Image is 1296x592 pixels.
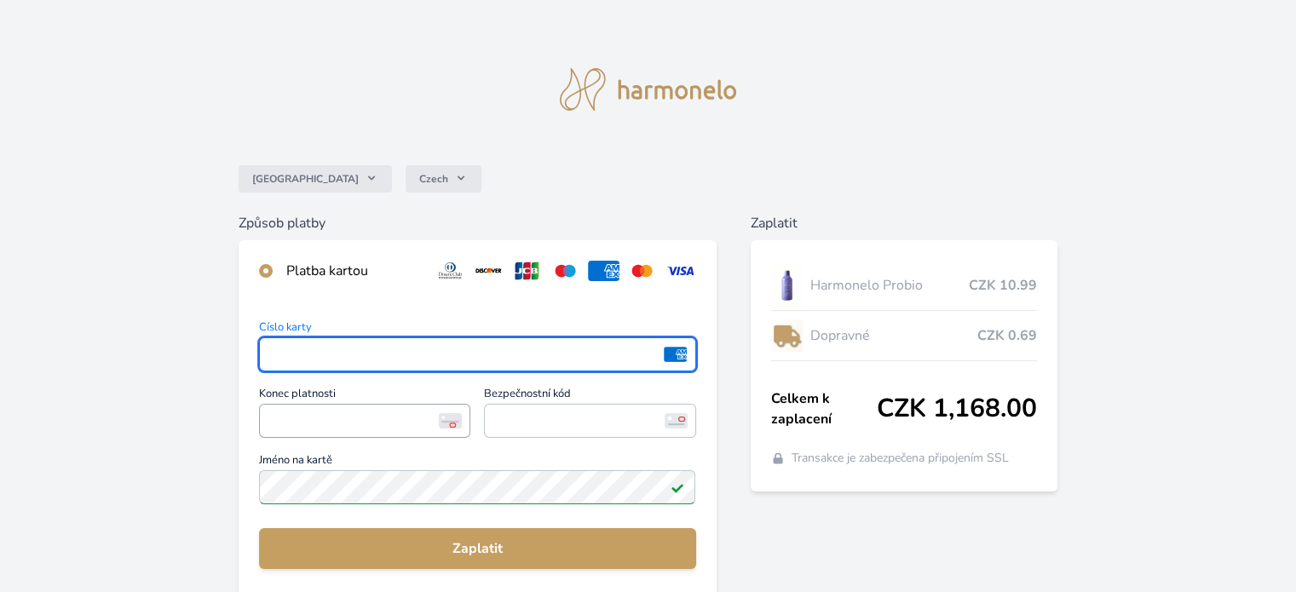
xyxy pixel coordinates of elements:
[273,538,682,559] span: Zaplatit
[259,388,470,404] span: Konec platnosti
[259,322,695,337] span: Číslo karty
[550,261,581,281] img: maestro.svg
[473,261,504,281] img: discover.svg
[259,528,695,569] button: Zaplatit
[511,261,543,281] img: jcb.svg
[588,261,619,281] img: amex.svg
[439,413,462,428] img: Konec platnosti
[239,213,716,233] h6: Způsob platby
[809,325,976,346] span: Dopravné
[239,165,392,193] button: [GEOGRAPHIC_DATA]
[771,388,877,429] span: Celkem k zaplacení
[259,455,695,470] span: Jméno na kartě
[792,450,1009,467] span: Transakce je zabezpečena připojením SSL
[406,165,481,193] button: Czech
[671,480,684,494] img: Platné pole
[969,275,1037,296] span: CZK 10.99
[259,470,695,504] input: Jméno na kartěPlatné pole
[664,347,687,362] img: amex
[435,261,466,281] img: diners.svg
[267,342,688,366] iframe: Iframe pro číslo karty
[560,68,737,111] img: logo.svg
[771,314,804,357] img: delivery-lo.png
[419,172,448,186] span: Czech
[665,261,696,281] img: visa.svg
[252,172,359,186] span: [GEOGRAPHIC_DATA]
[484,388,695,404] span: Bezpečnostní kód
[492,409,688,433] iframe: Iframe pro bezpečnostní kód
[771,264,804,307] img: CLEAN_PROBIO_se_stinem_x-lo.jpg
[267,409,463,433] iframe: Iframe pro datum vypršení platnosti
[286,261,421,281] div: Platba kartou
[809,275,968,296] span: Harmonelo Probio
[751,213,1057,233] h6: Zaplatit
[977,325,1037,346] span: CZK 0.69
[877,394,1037,424] span: CZK 1,168.00
[626,261,658,281] img: mc.svg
